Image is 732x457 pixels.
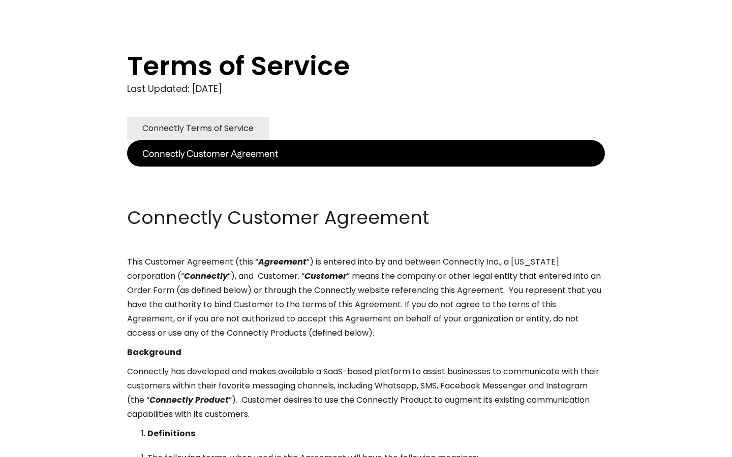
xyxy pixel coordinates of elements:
[184,270,228,282] em: Connectly
[304,270,347,282] em: Customer
[149,394,229,406] em: Connectly Product
[10,438,61,453] aside: Language selected: English
[127,186,605,200] p: ‍
[142,146,278,160] div: Connectly Customer Agreement
[142,121,254,136] div: Connectly Terms of Service
[147,428,195,439] strong: Definitions
[127,81,605,96] div: Last Updated: [DATE]
[127,346,181,358] strong: Background
[127,255,605,340] p: This Customer Agreement (this “ ”) is entered into by and between Connectly Inc., a [US_STATE] co...
[127,167,605,181] p: ‍
[127,51,564,81] h1: Terms of Service
[127,205,605,231] h2: Connectly Customer Agreement
[258,256,307,268] em: Agreement
[20,439,61,453] ul: Language list
[127,365,605,421] p: Connectly has developed and makes available a SaaS-based platform to assist businesses to communi...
